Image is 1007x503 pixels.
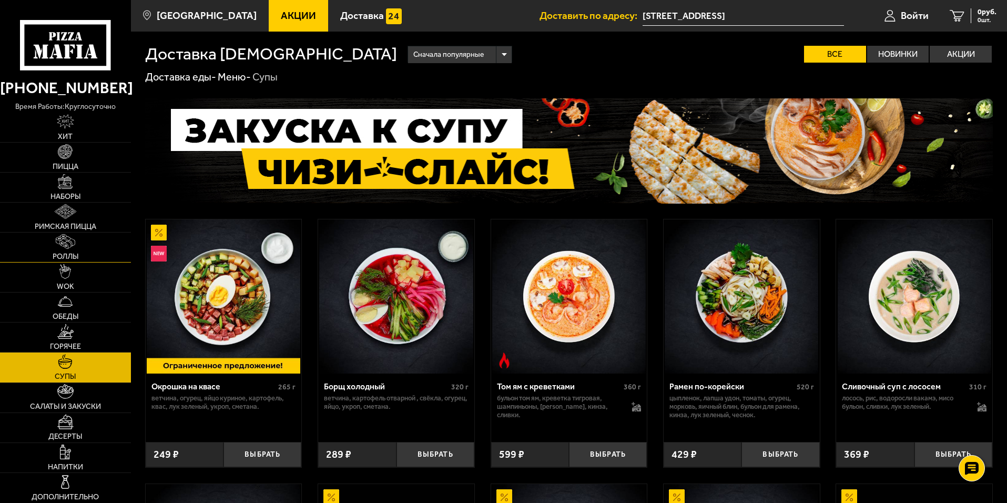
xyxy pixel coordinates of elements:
span: Пицца [53,163,78,170]
h1: Доставка [DEMOGRAPHIC_DATA] [145,46,397,63]
div: Супы [252,71,278,84]
img: Акционный [151,225,167,240]
span: 289 ₽ [326,449,351,460]
img: Рамен по-корейски [665,219,818,373]
p: цыпленок, лапша удон, томаты, огурец, морковь, яичный блин, бульон для рамена, кинза, лук зеленый... [669,394,814,419]
span: 320 г [451,383,469,391]
span: WOK [57,283,74,290]
span: 429 ₽ [672,449,697,460]
span: 265 г [278,383,296,391]
a: Острое блюдоТом ям с креветками [491,219,647,373]
span: Наборы [50,193,80,200]
p: бульон том ям, креветка тигровая, шампиньоны, [PERSON_NAME], кинза, сливки. [497,394,622,419]
span: 520 г [797,383,814,391]
p: ветчина, картофель отварной , свёкла, огурец, яйцо, укроп, сметана. [324,394,469,411]
a: Доставка еды- [145,71,216,83]
div: Борщ холодный [324,381,449,391]
a: Борщ холодный [318,219,474,373]
div: Сливочный суп с лососем [842,381,967,391]
span: Дополнительно [32,494,99,501]
span: 0 шт. [978,17,996,23]
img: 15daf4d41897b9f0e9f617042186c801.svg [386,8,402,24]
label: Все [804,46,866,63]
span: Доставить по адресу: [540,11,643,21]
div: Том ям с креветками [497,381,622,391]
button: Выбрать [223,442,301,468]
img: Окрошка на квасе [147,219,300,373]
span: 0 руб. [978,8,996,16]
span: Супы [55,373,76,380]
img: Том ям с креветками [492,219,646,373]
span: Десерты [48,433,82,440]
input: Ваш адрес доставки [643,6,844,26]
span: Напитки [48,464,83,471]
span: Роллы [53,253,78,260]
a: Сливочный суп с лососем [836,219,992,373]
div: Рамен по-корейски [669,381,794,391]
label: Новинки [867,46,929,63]
span: Римская пицца [35,223,96,230]
span: Доставка [340,11,384,21]
p: лосось, рис, водоросли вакамэ, мисо бульон, сливки, лук зеленый. [842,394,967,411]
button: Выбрать [914,442,992,468]
a: Меню- [218,71,251,83]
span: Салаты и закуски [30,403,101,410]
label: Акции [930,46,992,63]
span: Сначала популярные [413,45,484,65]
img: Острое блюдо [496,353,512,368]
span: Акции [281,11,316,21]
span: Горячее [50,343,81,350]
span: Обеды [53,313,78,320]
p: ветчина, огурец, яйцо куриное, картофель, квас, лук зеленый, укроп, сметана. [151,394,296,411]
span: Хит [58,133,73,140]
button: Выбрать [396,442,474,468]
span: 310 г [969,383,986,391]
span: 599 ₽ [499,449,524,460]
a: АкционныйНовинкаОкрошка на квасе [146,219,302,373]
button: Выбрать [741,442,819,468]
div: Окрошка на квасе [151,381,276,391]
span: 369 ₽ [844,449,869,460]
img: Новинка [151,246,167,261]
a: Рамен по-корейски [664,219,820,373]
span: 249 ₽ [154,449,179,460]
img: Сливочный суп с лососем [838,219,991,373]
span: Войти [901,11,929,21]
img: Борщ холодный [319,219,473,373]
span: [GEOGRAPHIC_DATA] [157,11,257,21]
span: 360 г [624,383,641,391]
button: Выбрать [569,442,647,468]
